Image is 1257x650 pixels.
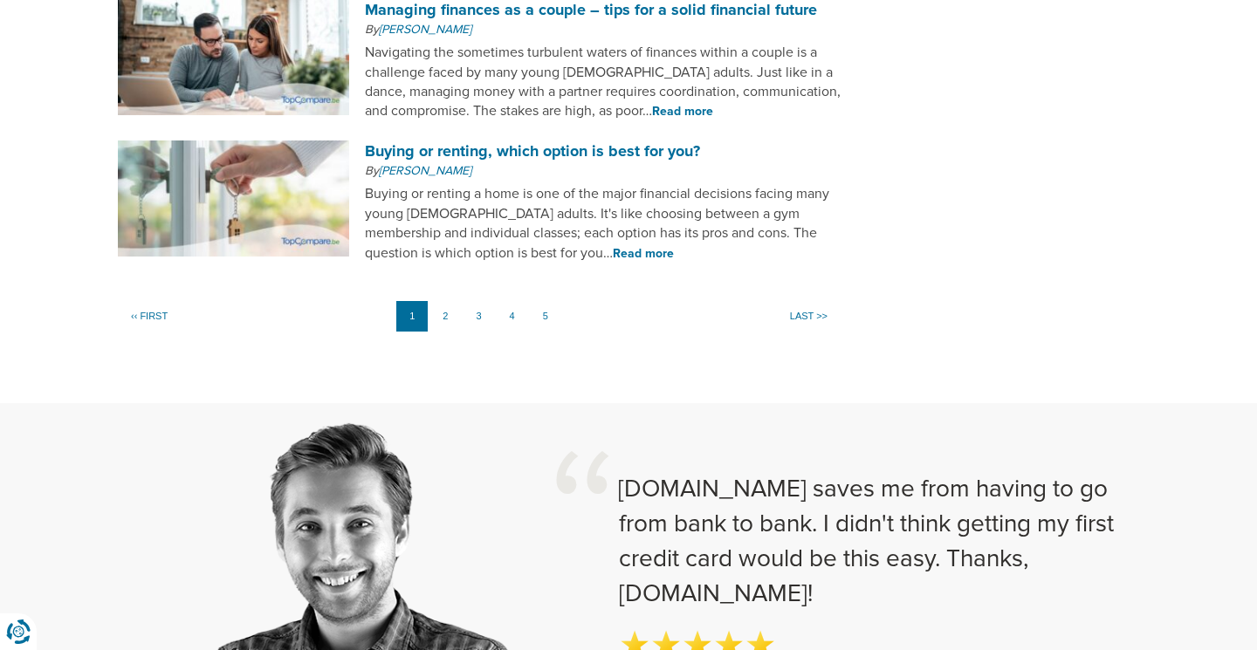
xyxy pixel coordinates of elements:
a: 4 [497,301,528,331]
font: ‹‹ First [131,311,168,321]
img: Buying or renting, which option is best for you? [118,140,349,256]
a: Last >> [777,301,841,331]
a: [PERSON_NAME] [379,163,471,178]
a: [PERSON_NAME] [379,22,471,37]
font: 1 [409,311,415,321]
font: 2 [443,311,448,321]
a: Read more [613,246,674,261]
font: By [365,163,379,178]
font: Navigating the sometimes turbulent waters of finances within a couple is a challenge faced by man... [365,44,841,120]
font: 3 [476,311,481,321]
a: ‹‹ First [118,301,181,331]
font: Buying or renting a home is one of the major financial decisions facing many young [DEMOGRAPHIC_D... [365,185,829,261]
a: 2 [429,301,461,331]
font: 4 [510,311,515,321]
a: Buying or renting, which option is best for you? [365,141,700,161]
font: 5 [543,311,548,321]
font: By [365,22,379,37]
font: [DOMAIN_NAME] saves me from having to go from bank to bank. I didn't think getting my first credi... [618,474,1114,608]
a: Read more [652,104,713,119]
font: Last >> [790,311,828,321]
a: 3 [463,301,494,331]
a: 5 [530,301,561,331]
